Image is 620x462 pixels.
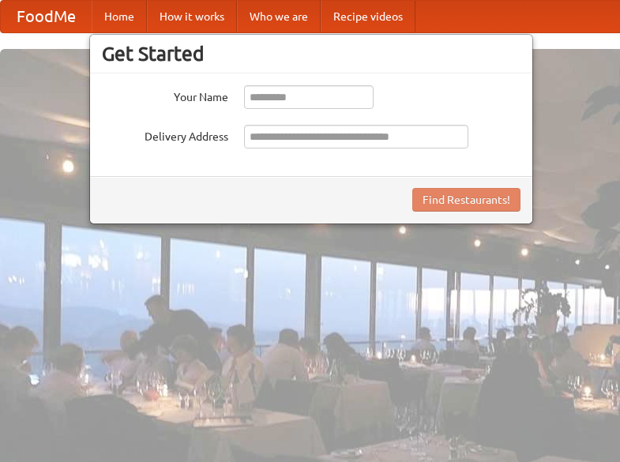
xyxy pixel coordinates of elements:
[237,1,321,32] a: Who we are
[102,125,228,145] label: Delivery Address
[92,1,147,32] a: Home
[412,188,520,212] button: Find Restaurants!
[102,42,520,66] h3: Get Started
[102,85,228,105] label: Your Name
[321,1,415,32] a: Recipe videos
[147,1,237,32] a: How it works
[1,1,92,32] a: FoodMe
